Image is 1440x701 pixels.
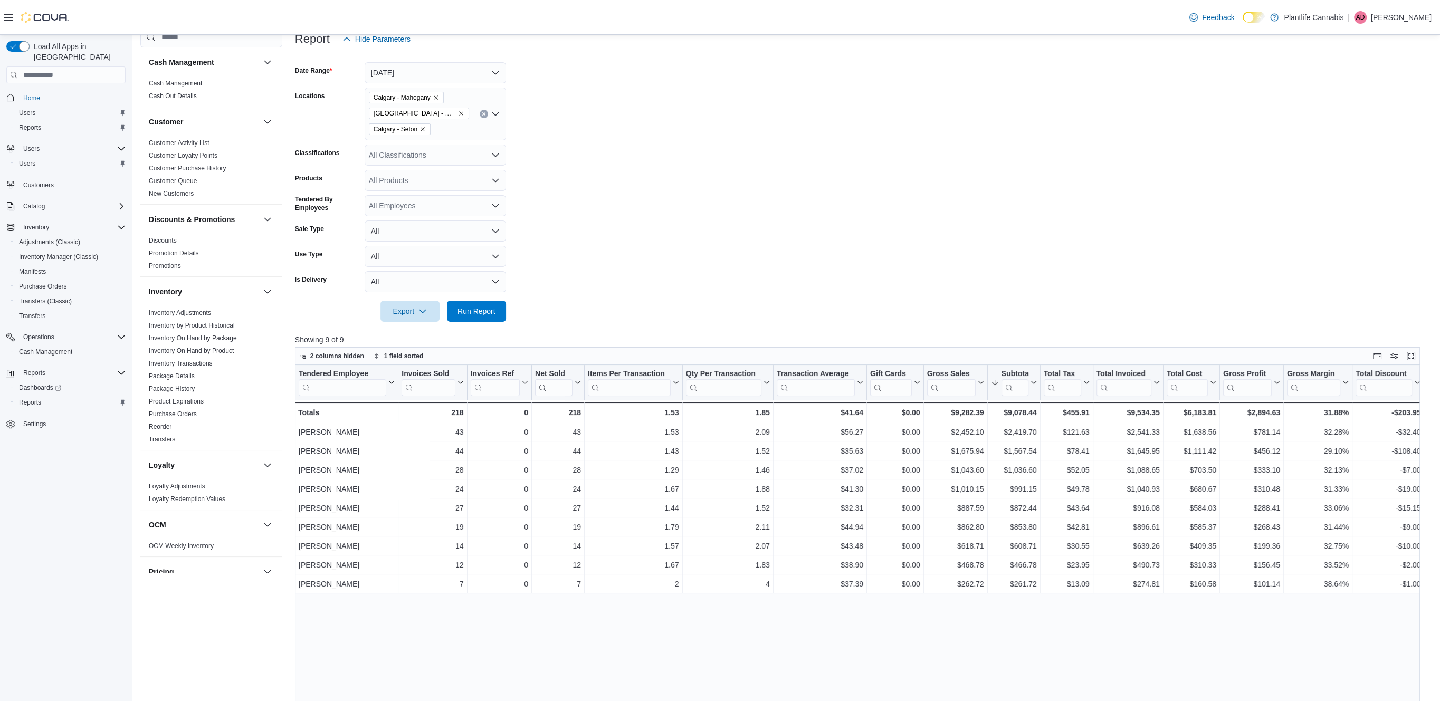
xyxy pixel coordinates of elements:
button: Settings [2,416,130,431]
div: Invoices Sold [402,369,455,396]
span: Transfers (Classic) [19,297,72,305]
button: Users [2,141,130,156]
button: Loyalty [149,460,259,470]
a: Reports [15,121,45,134]
span: Reorder [149,422,171,431]
div: 43 [402,426,463,439]
div: $6,183.81 [1166,406,1216,419]
div: Net Sold [535,369,573,396]
div: 1.53 [588,426,679,439]
a: Package Details [149,372,195,380]
span: Purchase Orders [19,282,67,291]
span: Manifests [19,267,46,276]
span: 2 columns hidden [310,352,364,360]
button: Transaction Average [777,369,863,396]
button: Adjustments (Classic) [11,235,130,249]
button: Gross Margin [1287,369,1349,396]
div: Customer [140,137,282,204]
a: Purchase Orders [149,410,197,418]
span: [GEOGRAPHIC_DATA] - Mahogany Market [374,108,456,119]
a: New Customers [149,190,194,197]
span: Load All Apps in [GEOGRAPHIC_DATA] [30,41,126,62]
a: Users [15,157,40,170]
button: OCM [261,518,274,531]
a: OCM Weekly Inventory [149,542,214,550]
div: Gross Sales [927,369,975,396]
button: Invoices Ref [470,369,528,396]
div: -$203.95 [1356,406,1420,419]
span: Dashboards [19,383,61,392]
div: Total Tax [1043,369,1081,379]
span: Operations [19,331,126,343]
button: Hide Parameters [338,28,415,50]
div: $1,567.54 [990,445,1036,458]
button: Inventory [261,285,274,298]
div: $455.91 [1043,406,1089,419]
button: Users [19,142,44,155]
span: Inventory by Product Historical [149,321,235,330]
a: Transfers [15,310,50,322]
span: Transfers [149,435,175,444]
div: Gift Cards [870,369,912,379]
div: $121.63 [1043,426,1089,439]
a: Promotions [149,262,181,270]
div: Total Discount [1356,369,1412,396]
div: $1,638.56 [1167,426,1216,439]
span: Users [15,157,126,170]
p: [PERSON_NAME] [1371,11,1432,24]
div: 0 [470,406,528,419]
div: Gross Margin [1287,369,1340,396]
button: Customer [149,117,259,127]
button: Discounts & Promotions [261,213,274,226]
a: Cash Out Details [149,92,197,100]
button: Clear input [480,110,488,118]
span: Customers [19,178,126,191]
button: Total Invoiced [1096,369,1159,396]
button: Display options [1388,350,1400,362]
span: New Customers [149,189,194,198]
div: $2,452.10 [927,426,984,439]
label: Products [295,174,322,183]
button: [DATE] [365,62,506,83]
span: Calgary - Mahogany Market [369,108,469,119]
span: Inventory Adjustments [149,309,211,317]
div: 218 [402,406,463,419]
a: Package History [149,385,195,392]
div: Invoices Ref [470,369,519,379]
h3: Inventory [149,286,182,297]
button: Remove Calgary - Mahogany Market from selection in this group [458,110,464,117]
div: 0 [470,426,528,439]
span: Discounts [149,236,177,245]
a: Loyalty Adjustments [149,483,205,490]
button: 1 field sorted [369,350,428,362]
a: Promotion Details [149,249,199,257]
button: All [365,271,506,292]
div: 2.09 [685,426,769,439]
span: Settings [23,420,46,428]
span: Reports [23,369,45,377]
span: Customer Loyalty Points [149,151,217,160]
button: Total Tax [1043,369,1089,396]
div: Invoices Sold [402,369,455,379]
div: $9,534.35 [1096,406,1159,419]
span: Adjustments (Classic) [19,238,80,246]
div: $2,419.70 [990,426,1036,439]
span: Run Report [457,306,495,316]
span: Users [19,109,35,117]
label: Locations [295,92,325,100]
span: Users [15,107,126,119]
button: Keyboard shortcuts [1371,350,1384,362]
div: 44 [402,445,463,458]
div: 43 [535,426,581,439]
div: $1,645.95 [1096,445,1159,458]
span: Transfers [19,312,45,320]
button: Export [380,301,440,322]
div: $1,111.42 [1167,445,1216,458]
div: [PERSON_NAME] [299,426,395,439]
div: Items Per Transaction [588,369,671,379]
button: Customers [2,177,130,193]
button: Catalog [19,200,49,213]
